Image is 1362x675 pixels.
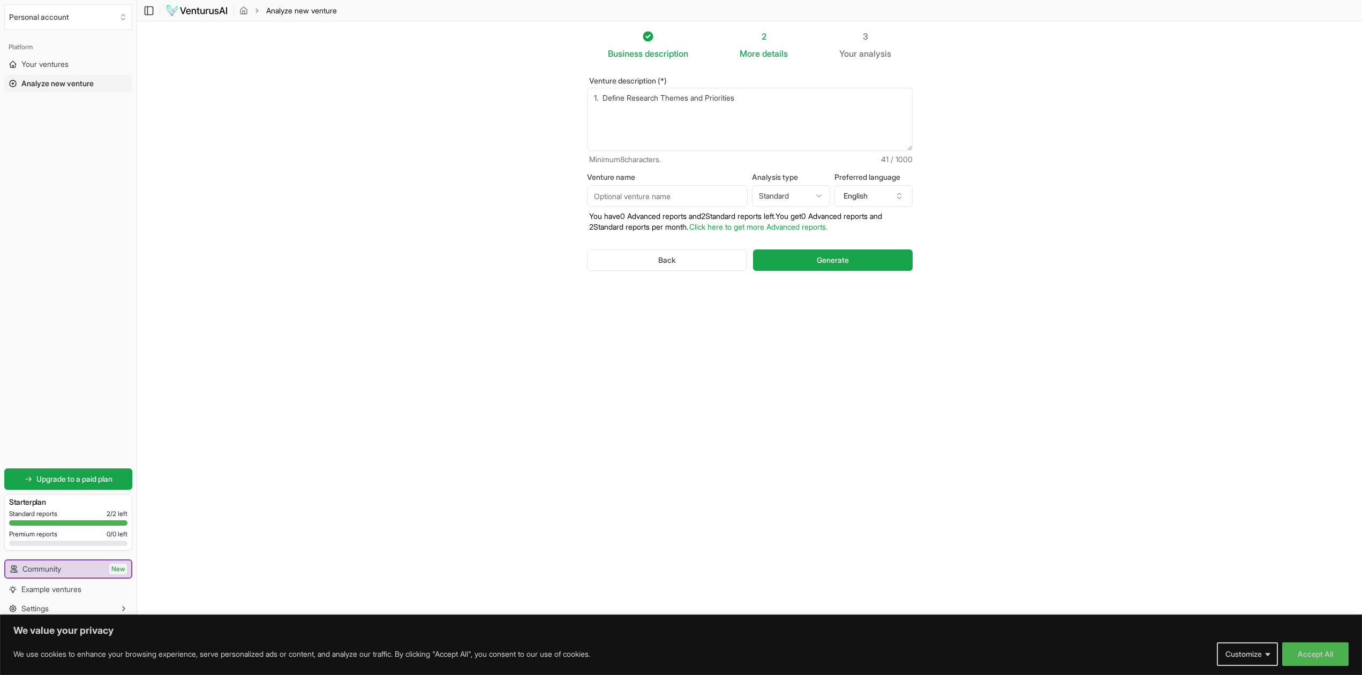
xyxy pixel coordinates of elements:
[587,77,913,85] label: Venture description (*)
[881,154,913,165] span: 41 / 1000
[21,78,94,89] span: Analyze new venture
[4,600,132,617] button: Settings
[1282,642,1349,666] button: Accept All
[9,497,127,507] h3: Starter plan
[21,584,81,595] span: Example ventures
[740,30,788,43] div: 2
[762,48,788,59] span: details
[589,154,661,165] span: Minimum 8 characters.
[9,530,57,539] span: Premium reports
[13,624,1349,637] p: We value your privacy
[753,249,912,271] button: Generate
[834,185,913,207] button: English
[239,5,337,16] nav: breadcrumb
[839,47,857,60] span: Your
[107,530,127,539] span: 0 / 0 left
[839,30,891,43] div: 3
[587,249,747,271] button: Back
[109,564,127,574] span: New
[165,4,228,17] img: logo
[587,185,748,207] input: Optional venture name
[752,173,830,181] label: Analysis type
[4,581,132,598] a: Example ventures
[4,468,132,490] a: Upgrade to a paid plan
[859,48,891,59] span: analysis
[5,560,131,578] a: CommunityNew
[4,75,132,92] a: Analyze new venture
[9,510,57,518] span: Standard reports
[36,474,112,484] span: Upgrade to a paid plan
[21,59,69,70] span: Your ventures
[834,173,913,181] label: Preferred language
[689,222,827,231] a: Click here to get more Advanced reports.
[4,39,132,56] div: Platform
[13,648,590,661] p: We use cookies to enhance your browsing experience, serve personalized ads or content, and analyz...
[21,603,49,614] span: Settings
[587,211,913,232] p: You have 0 Advanced reports and 2 Standard reports left. Y ou get 0 Advanced reports and 2 Standa...
[1217,642,1278,666] button: Customize
[4,4,132,30] button: Select an organization
[107,510,127,518] span: 2 / 2 left
[645,48,688,59] span: description
[266,5,337,16] span: Analyze new venture
[22,564,61,574] span: Community
[608,47,643,60] span: Business
[817,255,849,266] span: Generate
[587,173,748,181] label: Venture name
[740,47,760,60] span: More
[4,56,132,73] a: Your ventures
